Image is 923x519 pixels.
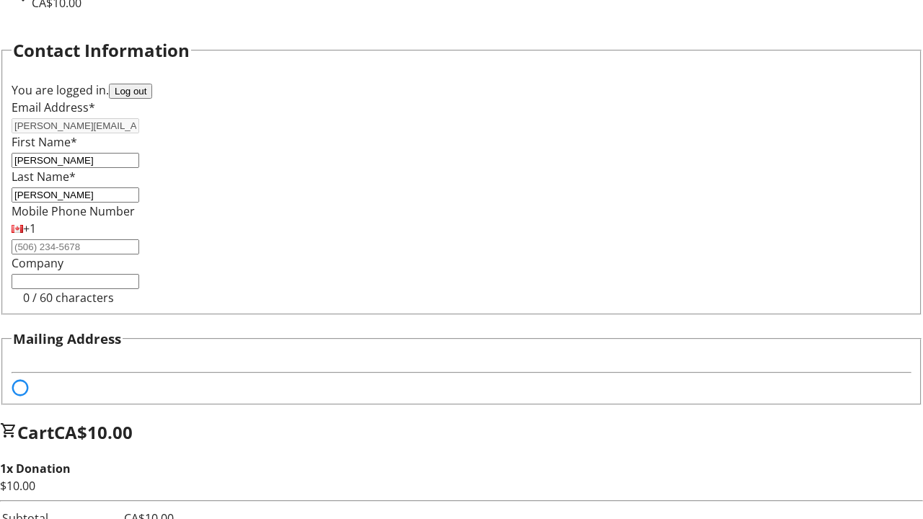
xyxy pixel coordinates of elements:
label: Email Address* [12,99,95,115]
span: Cart [17,420,54,444]
label: Mobile Phone Number [12,203,135,219]
h2: Contact Information [13,37,190,63]
tr-character-limit: 0 / 60 characters [23,290,114,306]
h3: Mailing Address [13,329,121,349]
label: Last Name* [12,169,76,185]
label: First Name* [12,134,77,150]
span: CA$10.00 [54,420,133,444]
label: Company [12,255,63,271]
button: Log out [109,84,152,99]
input: (506) 234-5678 [12,239,139,254]
div: You are logged in. [12,81,911,99]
